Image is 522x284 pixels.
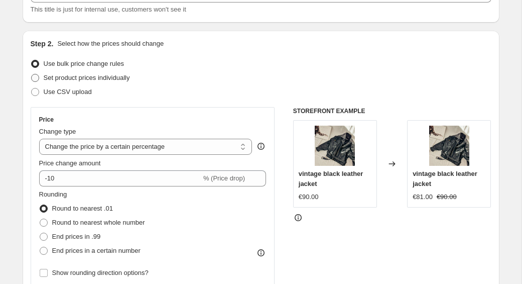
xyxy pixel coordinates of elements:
h6: STOREFRONT EXAMPLE [293,107,491,115]
p: Select how the prices should change [57,39,164,49]
span: End prices in .99 [52,233,101,240]
span: End prices in a certain number [52,247,141,254]
span: Price change amount [39,159,101,167]
div: €90.00 [299,192,319,202]
span: This title is just for internal use, customers won't see it [31,6,186,13]
h3: Price [39,116,54,124]
span: Round to nearest .01 [52,205,113,212]
span: Change type [39,128,76,135]
span: Use CSV upload [44,88,92,96]
img: 20240205_152712_f8cdf9b3-317d-480a-9cb3-7d3d4eb66d51_80x.jpg [315,126,355,166]
span: Rounding [39,191,67,198]
div: help [256,141,266,151]
span: Use bulk price change rules [44,60,124,67]
span: % (Price drop) [203,174,245,182]
h2: Step 2. [31,39,54,49]
span: Set product prices individually [44,74,130,81]
span: Round to nearest whole number [52,219,145,226]
strike: €90.00 [437,192,457,202]
input: -15 [39,170,201,186]
img: 20240205_152712_f8cdf9b3-317d-480a-9cb3-7d3d4eb66d51_80x.jpg [429,126,469,166]
div: €81.00 [413,192,433,202]
span: vintage black leather jacket [299,170,363,187]
span: vintage black leather jacket [413,170,477,187]
span: Show rounding direction options? [52,269,149,276]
